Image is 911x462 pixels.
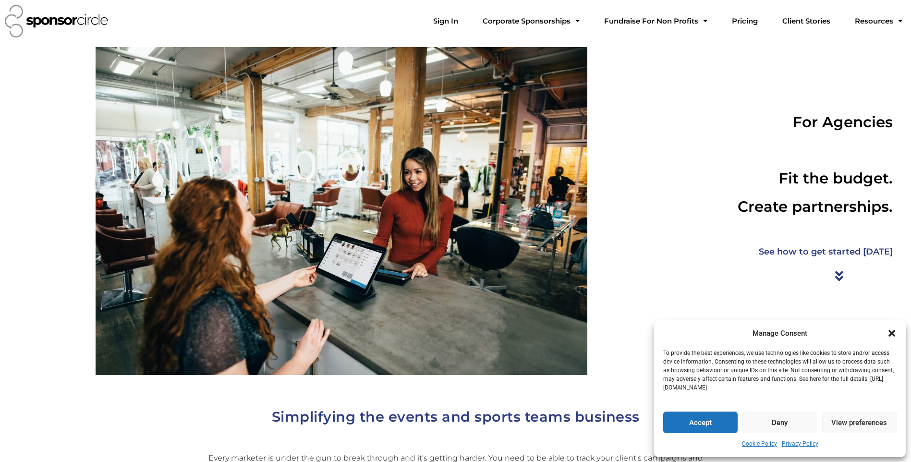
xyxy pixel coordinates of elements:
[775,12,838,31] a: Client Stories
[700,108,892,221] h2: For Agencies Fit the budget. Create partnerships.
[753,328,807,340] div: Manage Consent
[742,438,777,450] a: Cookie Policy
[663,349,896,392] p: To provide the best experiences, we use technologies like cookies to store and/or access device i...
[425,12,910,31] nav: Menu
[782,438,818,450] a: Privacy Policy
[724,12,765,31] a: Pricing
[663,412,738,433] button: Accept
[822,412,897,433] button: View preferences
[742,412,817,433] button: Deny
[475,12,587,31] a: Corporate SponsorshipsMenu Toggle
[847,12,910,31] a: Resources
[596,12,715,31] a: Fundraise For Non ProfitsMenu Toggle
[687,243,892,260] h2: See how to get started [DATE]
[425,12,466,31] a: Sign In
[272,408,640,425] span: Simplifying the events and sports teams business
[887,328,897,338] div: Close dialogue
[5,5,108,37] img: Sponsor Circle logo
